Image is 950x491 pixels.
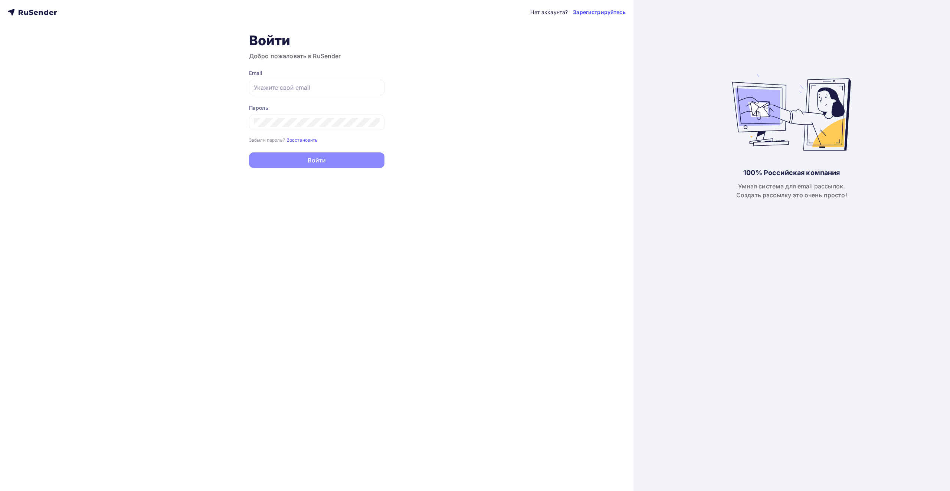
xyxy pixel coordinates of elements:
[743,168,840,177] div: 100% Российская компания
[736,182,847,200] div: Умная система для email рассылок. Создать рассылку это очень просто!
[254,83,380,92] input: Укажите свой email
[249,137,285,143] small: Забыли пароль?
[249,32,384,49] h1: Войти
[249,104,384,112] div: Пароль
[249,152,384,168] button: Войти
[249,69,384,77] div: Email
[249,52,384,60] h3: Добро пожаловать в RuSender
[573,9,625,16] a: Зарегистрируйтесь
[286,137,318,143] small: Восстановить
[286,136,318,143] a: Восстановить
[530,9,568,16] div: Нет аккаунта?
